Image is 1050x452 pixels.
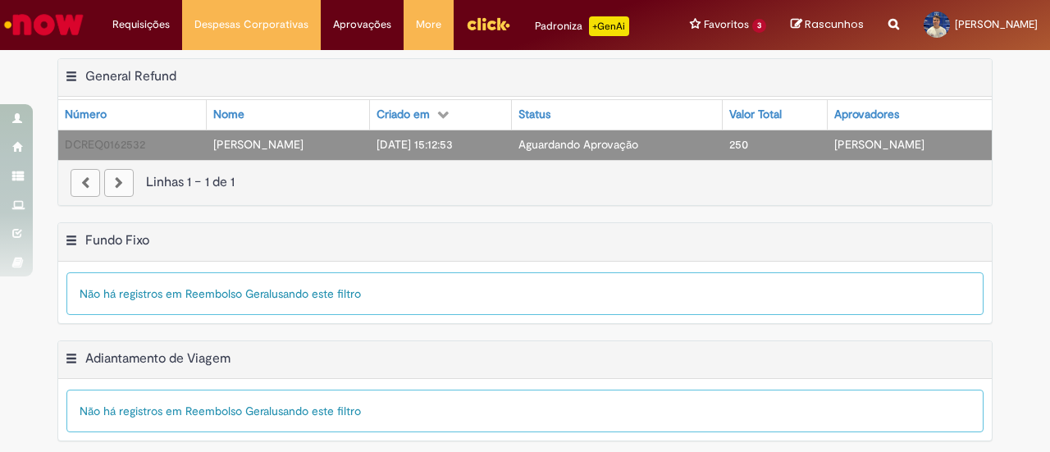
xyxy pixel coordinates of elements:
nav: paginação [58,160,992,205]
span: Rascunhos [805,16,864,32]
span: Aprovações [333,16,391,33]
span: Aguardando Aprovação [518,137,638,152]
span: 250 [729,137,748,152]
h2: Adiantamento de Viagem [85,350,231,367]
span: usando este filtro [272,286,361,301]
span: [PERSON_NAME] [213,137,304,152]
div: Criado em [377,107,430,123]
h2: General Refund [85,68,176,84]
div: Status [518,107,550,123]
span: [DATE] 15:12:53 [377,137,453,152]
span: Despesas Corporativas [194,16,308,33]
div: Não há registros em Reembolso Geral [66,272,984,315]
span: Requisições [112,16,170,33]
div: Número [65,107,107,123]
div: Linhas 1 − 1 de 1 [71,173,979,192]
div: Aprovadores [834,107,899,123]
span: [PERSON_NAME] [834,137,924,152]
img: ServiceNow [2,8,86,41]
div: Nome [213,107,244,123]
div: Padroniza [535,16,629,36]
a: Rascunhos [791,17,864,33]
button: General Refund Menu de contexto [65,68,78,89]
span: 3 [752,19,766,33]
button: Adiantamento de Viagem Menu de contexto [65,350,78,372]
h2: Fundo Fixo [85,232,149,249]
span: Favoritos [704,16,749,33]
span: More [416,16,441,33]
div: Não há registros em Reembolso Geral [66,390,984,432]
a: Abrir Registro: DCREQ0162532 [65,137,145,152]
span: usando este filtro [272,404,361,418]
span: [PERSON_NAME] [955,17,1038,31]
p: +GenAi [589,16,629,36]
span: DCREQ0162532 [65,137,145,152]
img: click_logo_yellow_360x200.png [466,11,510,36]
div: Valor Total [729,107,782,123]
button: Fundo Fixo Menu de contexto [65,232,78,253]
